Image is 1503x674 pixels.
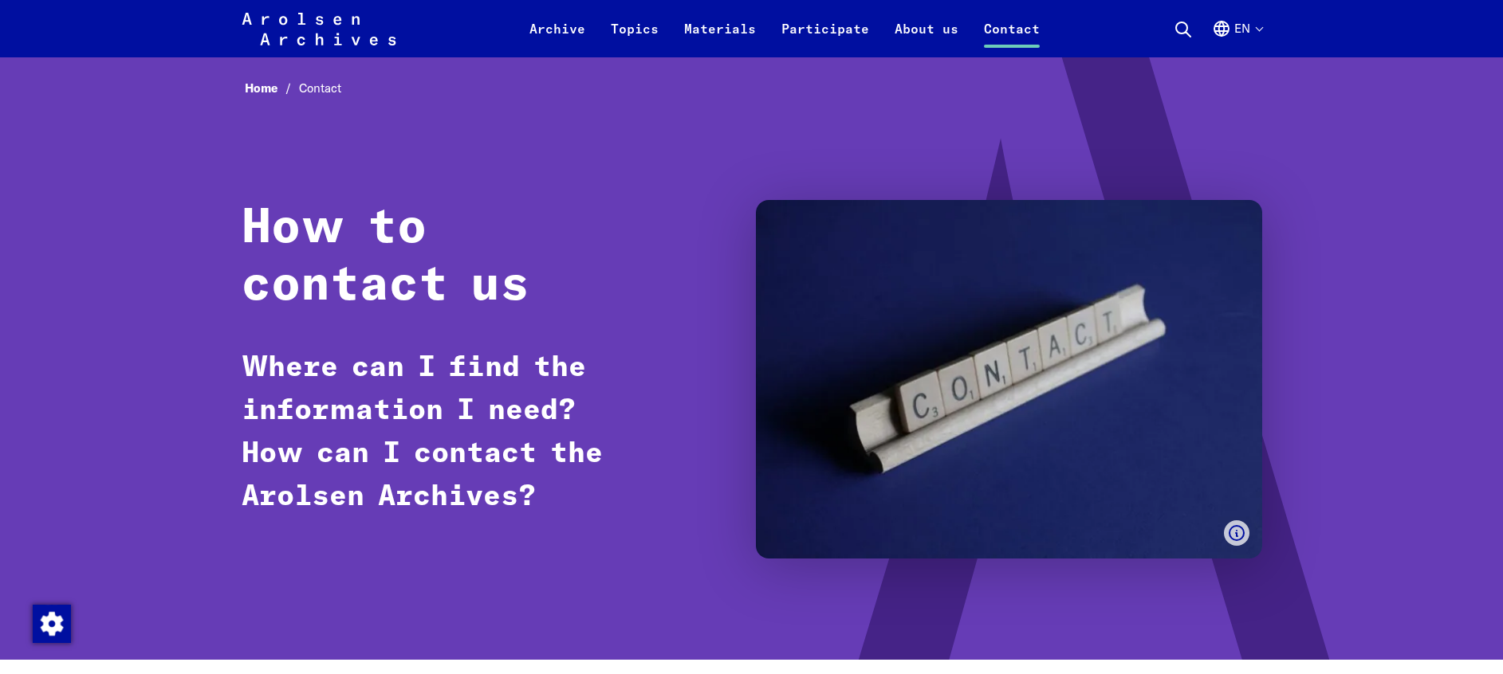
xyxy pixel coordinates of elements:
a: About us [882,19,971,57]
div: Change consent [32,604,70,642]
a: Archive [517,19,598,57]
strong: How to contact us [242,205,529,310]
a: Home [245,80,299,96]
a: Participate [769,19,882,57]
a: Contact [971,19,1052,57]
span: Contact [299,80,341,96]
img: Change consent [33,605,71,643]
button: English, language selection [1212,19,1262,57]
nav: Primary [517,10,1052,48]
a: Topics [598,19,671,57]
nav: Breadcrumb [242,76,1262,101]
p: Where can I find the information I need? How can I contact the Arolsen Archives? [242,347,724,519]
a: Materials [671,19,769,57]
button: Show caption [1224,520,1249,546]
